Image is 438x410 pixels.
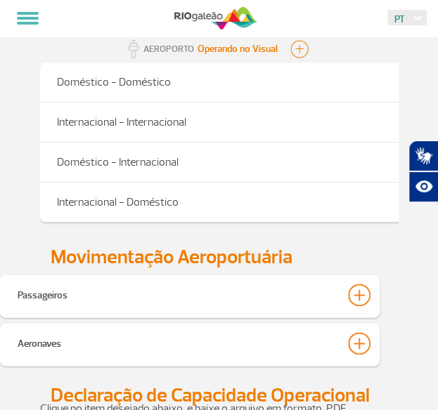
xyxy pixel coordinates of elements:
h2: Movimentação Aeroportuária [40,251,399,264]
h2: Declaração de Capacidade Operacional [40,389,399,402]
button: Abrir recursos assistivos. [408,171,438,202]
button: Abrir tradutor de língua de sinais. [408,140,438,171]
button: Passageiros [17,283,363,307]
p: Visibilidade de 10000m [198,44,278,54]
div: Aeronaves [18,332,61,352]
button: Aeronaves [17,331,363,355]
div: Plugin de acessibilidade da Hand Talk. [408,140,438,202]
p: AEROPORTO [143,45,194,54]
div: Passageiros [18,284,67,303]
